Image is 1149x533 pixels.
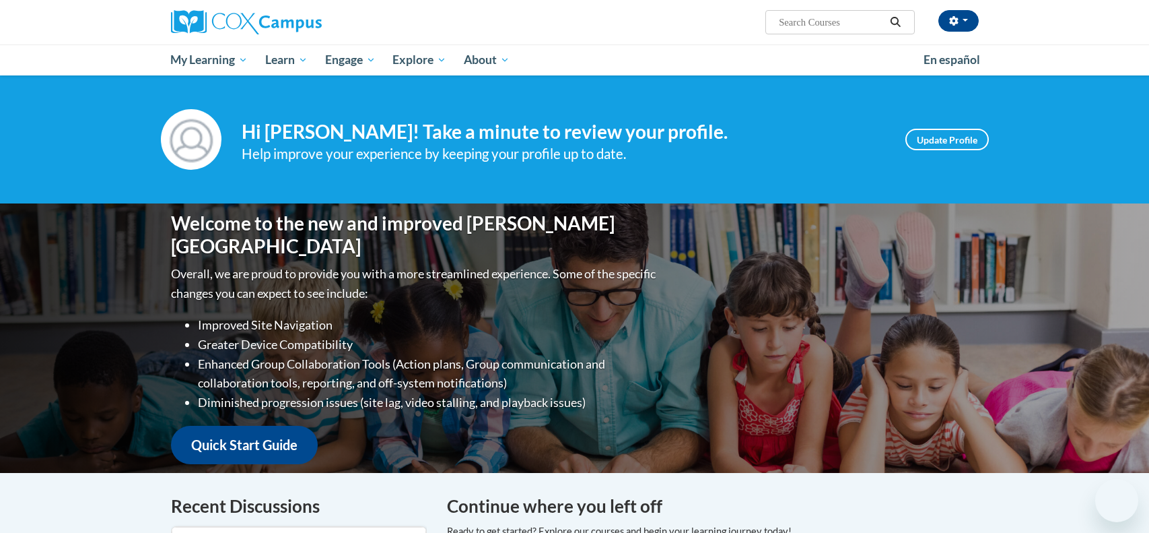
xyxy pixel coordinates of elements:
li: Greater Device Compatibility [198,335,659,354]
a: Engage [316,44,384,75]
li: Improved Site Navigation [198,315,659,335]
a: Quick Start Guide [171,426,318,464]
input: Search Courses [777,14,885,30]
h1: Welcome to the new and improved [PERSON_NAME][GEOGRAPHIC_DATA] [171,212,659,257]
p: Overall, we are proud to provide you with a more streamlined experience. Some of the specific cha... [171,264,659,303]
a: Cox Campus [171,10,427,34]
button: Search [885,14,905,30]
h4: Recent Discussions [171,493,427,520]
span: En español [924,53,980,67]
span: Engage [325,52,376,68]
span: Explore [392,52,446,68]
li: Enhanced Group Collaboration Tools (Action plans, Group communication and collaboration tools, re... [198,354,659,394]
button: Account Settings [938,10,979,32]
div: Help improve your experience by keeping your profile up to date. [242,143,885,165]
a: My Learning [162,44,257,75]
a: En español [915,46,989,74]
span: Learn [265,52,308,68]
h4: Continue where you left off [447,493,979,520]
div: Main menu [151,44,999,75]
a: Explore [384,44,455,75]
li: Diminished progression issues (site lag, video stalling, and playback issues) [198,393,659,412]
span: My Learning [170,52,248,68]
h4: Hi [PERSON_NAME]! Take a minute to review your profile. [242,121,885,144]
img: Profile Image [161,109,221,170]
a: About [455,44,518,75]
iframe: Button to launch messaging window [1095,479,1138,522]
img: Cox Campus [171,10,322,34]
span: About [464,52,510,68]
a: Update Profile [905,129,989,150]
a: Learn [256,44,316,75]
